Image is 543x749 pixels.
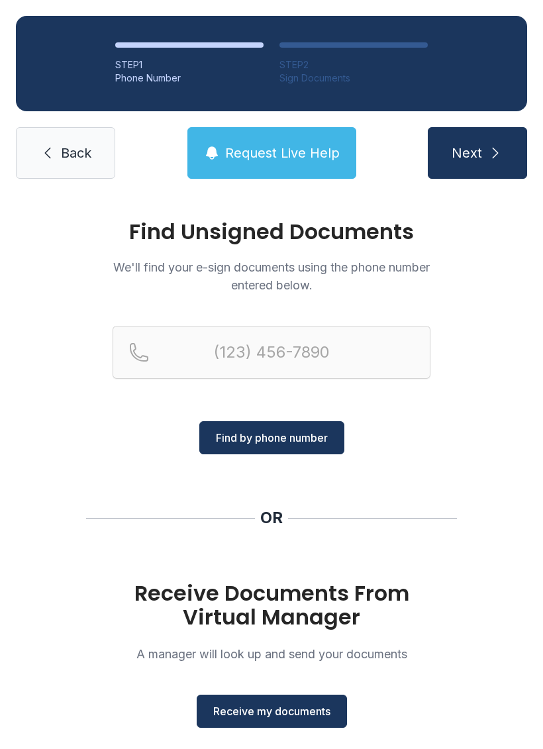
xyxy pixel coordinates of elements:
[260,507,283,528] div: OR
[113,645,430,663] p: A manager will look up and send your documents
[115,58,264,72] div: STEP 1
[61,144,91,162] span: Back
[279,58,428,72] div: STEP 2
[452,144,482,162] span: Next
[279,72,428,85] div: Sign Documents
[113,326,430,379] input: Reservation phone number
[225,144,340,162] span: Request Live Help
[113,581,430,629] h1: Receive Documents From Virtual Manager
[213,703,330,719] span: Receive my documents
[113,221,430,242] h1: Find Unsigned Documents
[115,72,264,85] div: Phone Number
[216,430,328,446] span: Find by phone number
[113,258,430,294] p: We'll find your e-sign documents using the phone number entered below.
